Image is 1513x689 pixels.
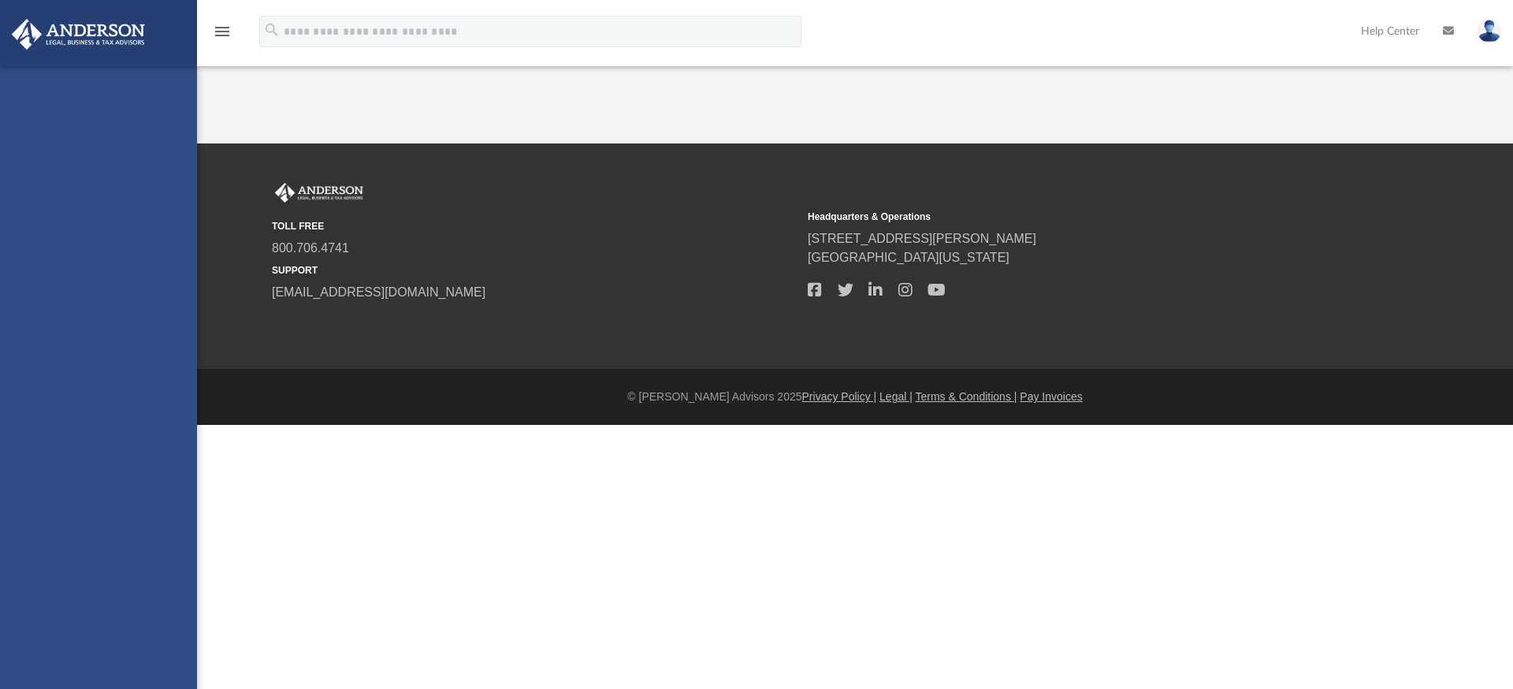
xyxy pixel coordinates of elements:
img: Anderson Advisors Platinum Portal [272,183,366,203]
a: [STREET_ADDRESS][PERSON_NAME] [808,232,1036,245]
a: menu [213,30,232,41]
i: menu [213,22,232,41]
div: © [PERSON_NAME] Advisors 2025 [197,389,1513,405]
a: [EMAIL_ADDRESS][DOMAIN_NAME] [272,285,485,299]
a: Privacy Policy | [802,390,877,403]
a: 800.706.4741 [272,241,349,255]
a: Pay Invoices [1020,390,1082,403]
small: SUPPORT [272,263,797,277]
a: [GEOGRAPHIC_DATA][US_STATE] [808,251,1009,264]
a: Legal | [879,390,913,403]
i: search [263,21,281,39]
img: User Pic [1478,20,1501,43]
a: Terms & Conditions | [916,390,1017,403]
small: TOLL FREE [272,219,797,233]
img: Anderson Advisors Platinum Portal [7,19,150,50]
small: Headquarters & Operations [808,210,1333,224]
